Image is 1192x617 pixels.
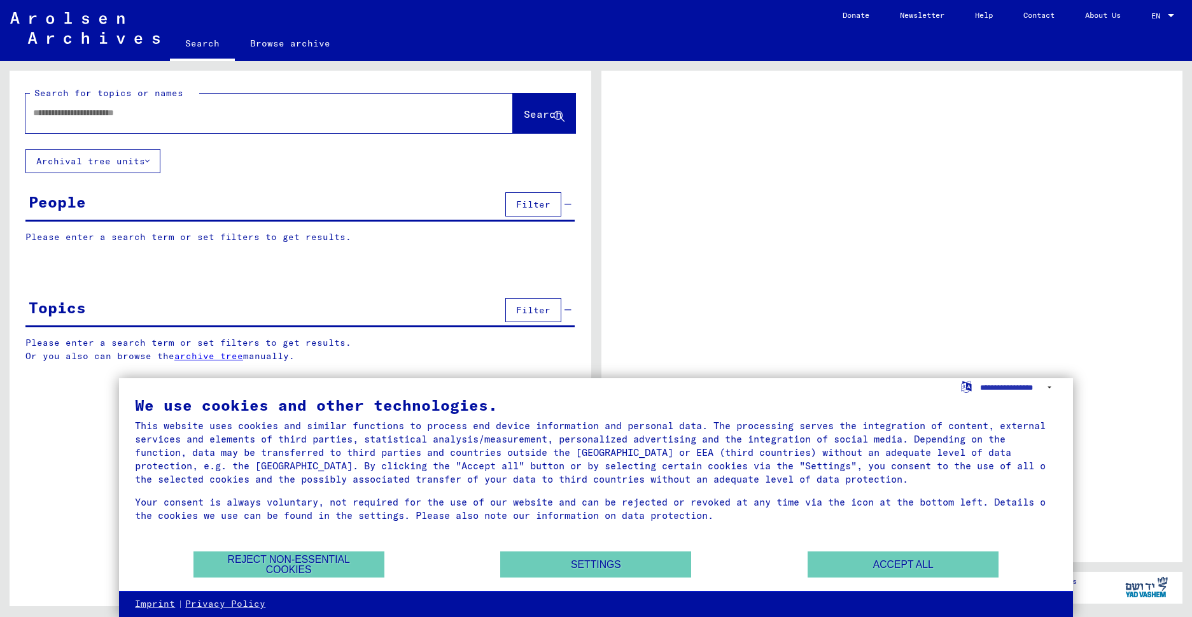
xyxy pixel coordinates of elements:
[10,12,160,44] img: Arolsen_neg.svg
[135,397,1056,413] div: We use cookies and other technologies.
[516,304,550,316] span: Filter
[135,598,175,611] a: Imprint
[185,598,265,611] a: Privacy Policy
[25,230,575,244] p: Please enter a search term or set filters to get results.
[505,298,561,322] button: Filter
[505,192,561,216] button: Filter
[500,551,691,578] button: Settings
[235,28,346,59] a: Browse archive
[29,296,86,319] div: Topics
[170,28,235,61] a: Search
[25,336,575,363] p: Please enter a search term or set filters to get results. Or you also can browse the manually.
[516,199,550,210] span: Filter
[135,419,1056,486] div: This website uses cookies and similar functions to process end device information and personal da...
[1151,11,1165,20] span: EN
[524,108,562,120] span: Search
[174,350,243,362] a: archive tree
[1123,571,1170,603] img: yv_logo.png
[25,149,160,173] button: Archival tree units
[193,551,384,578] button: Reject non-essential cookies
[513,94,575,133] button: Search
[808,551,999,578] button: Accept all
[34,87,183,99] mat-label: Search for topics or names
[135,495,1056,522] div: Your consent is always voluntary, not required for the use of our website and can be rejected or ...
[29,190,86,213] div: People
